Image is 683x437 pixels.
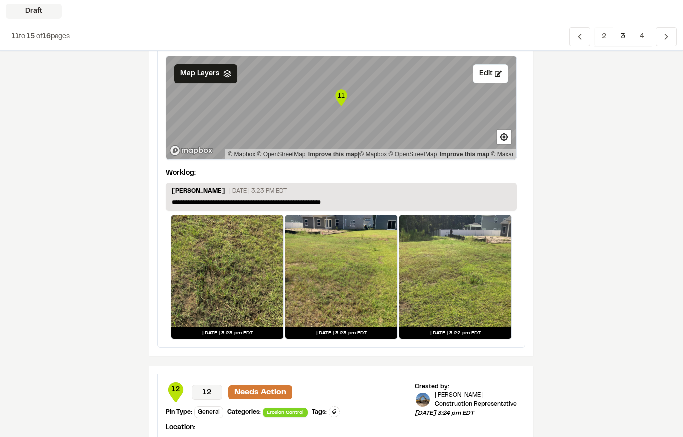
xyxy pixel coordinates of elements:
[415,409,517,418] p: [DATE] 3:24 pm EDT
[435,391,517,400] p: [PERSON_NAME]
[569,27,677,46] nav: Navigation
[337,92,345,99] text: 11
[12,31,70,42] p: to of pages
[497,130,511,144] button: Find my location
[257,151,306,158] a: OpenStreetMap
[308,151,358,158] a: Map feedback
[491,151,514,158] a: Maxar
[171,215,284,339] a: [DATE] 3:23 pm EDT
[399,327,511,339] div: [DATE] 3:22 pm EDT
[473,64,508,83] button: Edit
[229,187,287,196] p: [DATE] 3:23 PM EDT
[43,34,51,40] span: 16
[329,406,340,417] button: Edit Tags
[440,151,489,158] a: Improve this map
[169,145,213,156] a: Mapbox logo
[263,408,308,417] span: Erosion Control
[334,88,349,108] div: Map marker
[12,34,19,40] span: 11
[415,382,517,391] div: Created by:
[228,151,255,158] a: Mapbox
[227,408,261,417] div: Categories:
[192,385,222,400] p: 12
[359,151,387,158] a: Mapbox
[228,149,514,159] div: |
[194,406,223,418] div: General
[285,327,397,339] div: [DATE] 3:23 pm EDT
[166,168,196,179] p: Worklog:
[6,4,62,19] div: Draft
[166,408,192,417] div: Pin Type:
[166,422,517,433] p: Location:
[399,215,512,339] a: [DATE] 3:22 pm EDT
[594,27,614,46] span: 2
[171,327,283,339] div: [DATE] 3:23 pm EDT
[228,385,292,399] p: Needs Action
[180,68,219,79] span: Map Layers
[172,187,225,198] p: [PERSON_NAME]
[389,151,437,158] a: OpenStreetMap
[613,27,633,46] span: 3
[27,34,35,40] span: 15
[166,384,186,395] span: 12
[312,408,327,417] div: Tags:
[435,400,517,409] p: Construction Representative
[632,27,652,46] span: 4
[166,56,516,159] canvas: Map
[285,215,398,339] a: [DATE] 3:23 pm EDT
